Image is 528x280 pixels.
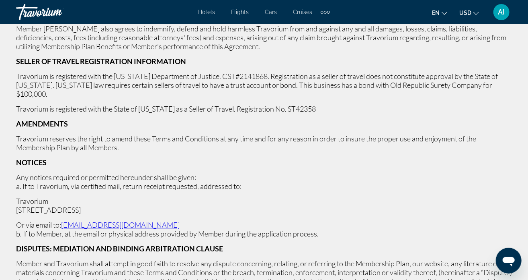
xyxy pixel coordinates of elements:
a: Cars [265,9,277,15]
strong: SELLER OF TRAVEL REGISTRATION INFORMATION [16,57,186,66]
span: AI [498,8,505,16]
p: Travorium is registered with the [US_STATE] Department of Justice. CST#2141868. Registration as a... [16,72,512,98]
span: en [432,10,440,16]
button: User Menu [491,4,512,21]
p: Or via email to: b. If to Member, at the email or physical address provided by Member during the ... [16,220,512,238]
a: Travorium [16,2,96,23]
strong: AMENDMENTS [16,119,68,128]
span: USD [459,10,471,16]
button: Change language [432,7,447,19]
a: [EMAIL_ADDRESS][DOMAIN_NAME] [61,220,180,229]
iframe: Button to launch messaging window [496,248,522,274]
strong: DISPUTES: MEDIATION AND BINDING ARBITRATION CLAUSE [16,244,223,253]
a: Cruises [293,9,313,15]
button: Change currency [459,7,479,19]
p: Member [PERSON_NAME] also agrees to indemnify, defend and hold harmless Travorium from and agains... [16,24,512,51]
a: Flights [231,9,249,15]
p: Travorium is registered with the State of [US_STATE] as a Seller of Travel. Registration No. ST42358 [16,104,512,113]
a: Hotels [199,9,215,15]
p: Travorium [STREET_ADDRESS] [16,197,512,214]
p: Travorium reserves the right to amend these Terms and Conditions at any time and for any reason i... [16,134,512,152]
strong: NOTICES [16,158,47,167]
p: Any notices required or permitted hereunder shall be given: a. If to Travorium, via certified mai... [16,173,512,191]
button: Extra navigation items [321,6,330,19]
